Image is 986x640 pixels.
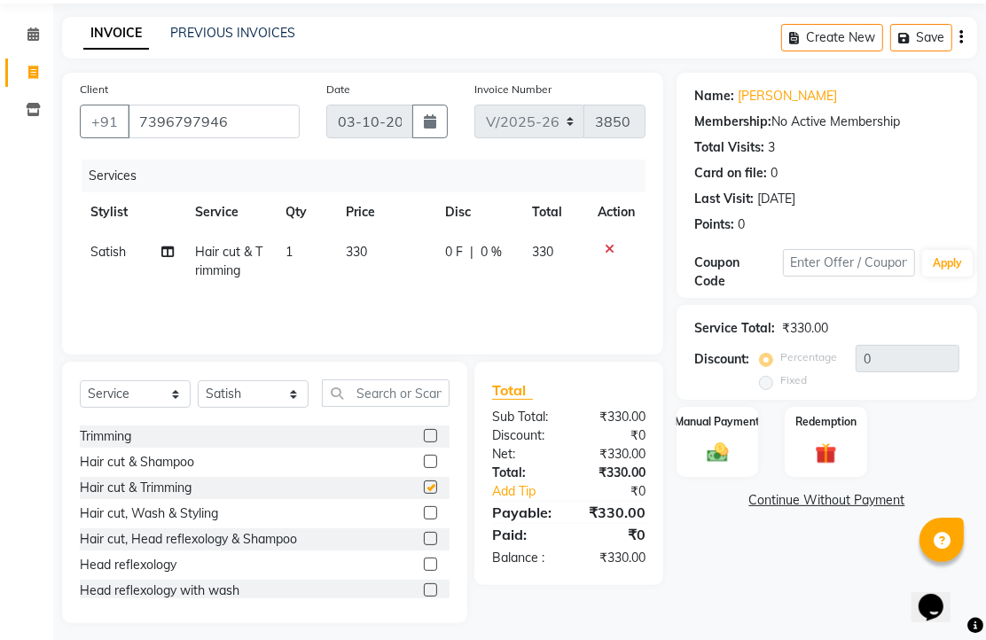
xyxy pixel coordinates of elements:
div: Balance : [479,549,569,567]
span: 0 F [446,243,464,261]
button: +91 [80,105,129,138]
label: Client [80,82,108,98]
span: Total [492,381,533,400]
th: Disc [435,192,521,232]
th: Action [587,192,646,232]
div: Hair cut & Trimming [80,479,192,497]
div: 3 [768,138,775,157]
a: Continue Without Payment [680,491,974,510]
th: Stylist [80,192,184,232]
div: Service Total: [694,319,775,338]
div: ₹330.00 [569,502,660,523]
div: Name: [694,87,734,105]
div: Head reflexology [80,556,176,574]
input: Search by Name/Mobile/Email/Code [128,105,300,138]
span: 0 % [481,243,503,261]
input: Enter Offer / Coupon Code [783,249,916,277]
label: Invoice Number [474,82,552,98]
div: [DATE] [757,190,795,208]
button: Create New [781,24,883,51]
a: PREVIOUS INVOICES [170,25,295,41]
div: No Active Membership [694,113,959,131]
div: Trimming [80,427,131,446]
div: 0 [771,164,778,183]
div: ₹330.00 [569,408,660,426]
div: Hair cut, Head reflexology & Shampoo [80,530,297,549]
span: Hair cut & Trimming [195,244,262,278]
div: ₹330.00 [569,549,660,567]
label: Date [326,82,350,98]
div: Head reflexology with wash [80,581,239,600]
button: Save [890,24,952,51]
img: _gift.svg [809,441,843,467]
th: Price [335,192,434,232]
label: Manual Payment [675,414,760,430]
span: 330 [346,244,367,260]
img: _cash.svg [700,441,735,465]
label: Fixed [780,372,807,388]
div: ₹330.00 [569,464,660,482]
div: Services [82,160,659,192]
label: Percentage [780,349,837,365]
input: Search or Scan [322,379,450,407]
div: ₹330.00 [569,445,660,464]
span: | [471,243,474,261]
div: Net: [479,445,569,464]
span: 330 [532,244,553,260]
div: ₹330.00 [782,319,828,338]
div: Paid: [479,524,569,545]
div: Hair cut & Shampoo [80,453,194,472]
div: Total: [479,464,569,482]
div: Sub Total: [479,408,569,426]
label: Redemption [795,414,857,430]
div: ₹0 [569,524,660,545]
div: Last Visit: [694,190,754,208]
div: Hair cut, Wash & Styling [80,504,218,523]
span: 1 [286,244,293,260]
th: Total [521,192,587,232]
div: Total Visits: [694,138,764,157]
th: Qty [275,192,335,232]
iframe: chat widget [912,569,968,622]
div: 0 [738,215,745,234]
a: Add Tip [479,482,583,501]
button: Apply [922,250,973,277]
div: Card on file: [694,164,767,183]
th: Service [184,192,276,232]
div: Discount: [694,350,749,369]
div: Discount: [479,426,569,445]
span: Satish [90,244,126,260]
div: Payable: [479,502,569,523]
a: [PERSON_NAME] [738,87,837,105]
div: ₹0 [569,426,660,445]
div: Points: [694,215,734,234]
div: Membership: [694,113,771,131]
div: ₹0 [583,482,659,501]
div: Coupon Code [694,254,783,291]
a: INVOICE [83,18,149,50]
